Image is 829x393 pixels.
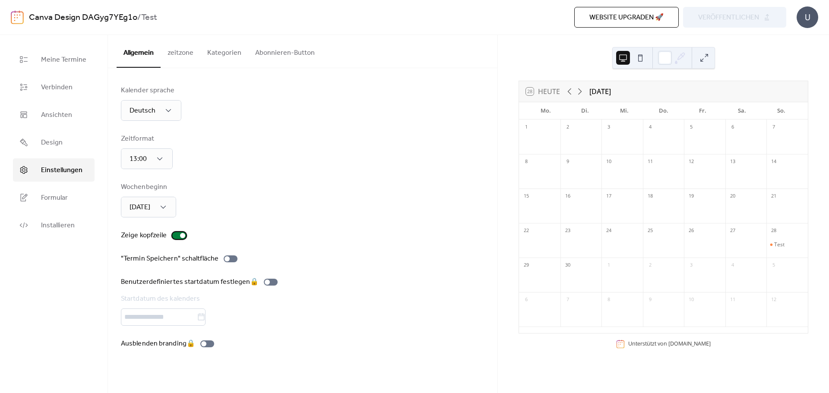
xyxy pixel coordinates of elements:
[645,123,655,132] div: 4
[769,295,778,305] div: 12
[41,138,63,148] span: Design
[645,295,655,305] div: 9
[645,157,655,167] div: 11
[563,192,573,201] div: 16
[121,85,180,96] div: Kalender sprache
[11,10,24,24] img: logo
[522,226,531,236] div: 22
[687,226,696,236] div: 26
[13,131,95,154] a: Design
[604,261,614,270] div: 1
[645,226,655,236] div: 25
[200,35,248,67] button: Kategorien
[645,261,655,270] div: 2
[797,6,818,28] div: U
[117,35,161,68] button: Allgemein
[130,152,147,166] span: 13:00
[13,48,95,71] a: Meine Termine
[687,157,696,167] div: 12
[728,295,737,305] div: 11
[13,103,95,126] a: Ansichten
[41,220,75,231] span: Installieren
[728,192,737,201] div: 20
[522,261,531,270] div: 29
[769,192,778,201] div: 21
[644,102,683,119] div: Do.
[774,241,785,248] div: Test
[41,55,86,65] span: Meine Termine
[141,9,157,26] b: Test
[121,254,218,264] div: "Termin Speichern" schaltfläche
[522,157,531,167] div: 8
[728,261,737,270] div: 4
[522,192,531,201] div: 15
[683,102,722,119] div: Fr.
[522,295,531,305] div: 6
[604,295,614,305] div: 8
[121,134,171,144] div: Zeitformat
[565,102,604,119] div: Di.
[130,201,150,214] span: [DATE]
[728,123,737,132] div: 6
[769,157,778,167] div: 14
[769,123,778,132] div: 7
[13,214,95,237] a: Installieren
[722,102,762,119] div: Sa.
[604,157,614,167] div: 10
[645,192,655,201] div: 18
[563,295,573,305] div: 7
[563,261,573,270] div: 30
[604,226,614,236] div: 24
[41,165,82,176] span: Einstellungen
[589,86,611,97] div: [DATE]
[29,9,137,26] a: Canva Design DAGyg7YEg1o
[769,226,778,236] div: 28
[121,230,167,241] div: Zeige kopfzeile
[526,102,565,119] div: Mo.
[604,102,644,119] div: Mi.
[762,102,801,119] div: So.
[41,110,72,120] span: Ansichten
[604,192,614,201] div: 17
[563,123,573,132] div: 2
[563,157,573,167] div: 9
[687,295,696,305] div: 10
[161,35,200,67] button: zeitzone
[728,157,737,167] div: 13
[628,340,711,347] div: Unterstützt von
[604,123,614,132] div: 3
[668,340,711,347] a: [DOMAIN_NAME]
[766,241,808,248] div: Test
[769,261,778,270] div: 5
[687,261,696,270] div: 3
[248,35,322,67] button: Abonnieren-Button
[687,123,696,132] div: 5
[687,192,696,201] div: 19
[589,13,664,23] span: Website upgraden 🚀
[13,158,95,182] a: Einstellungen
[728,226,737,236] div: 27
[13,75,95,99] a: Verbinden
[574,7,679,28] button: Website upgraden 🚀
[137,9,141,26] b: /
[121,182,174,192] div: Wochenbeginn
[41,82,73,93] span: Verbinden
[522,123,531,132] div: 1
[13,186,95,209] a: Formular
[130,104,155,117] span: Deutsch
[41,193,68,203] span: Formular
[563,226,573,236] div: 23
